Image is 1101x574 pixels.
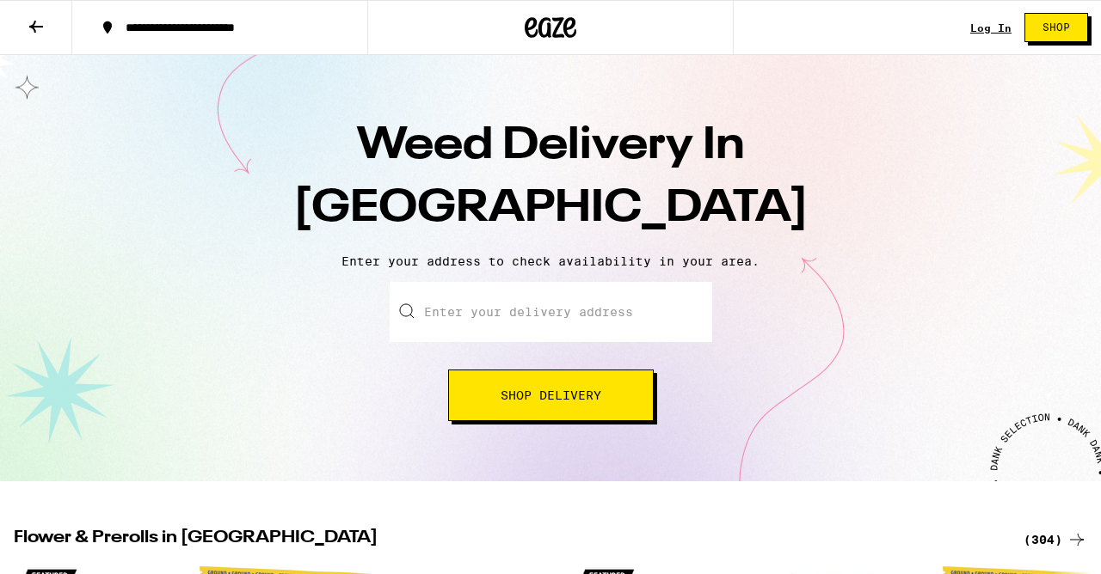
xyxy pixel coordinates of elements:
p: Enter your address to check availability in your area. [17,254,1084,268]
span: Shop Delivery [501,389,601,401]
button: Shop [1024,13,1088,42]
span: [GEOGRAPHIC_DATA] [293,186,809,231]
h2: Flower & Prerolls in [GEOGRAPHIC_DATA] [14,529,1003,550]
h1: Weed Delivery In [249,115,852,241]
a: Log In [970,22,1012,34]
a: (304) [1024,529,1087,550]
input: Enter your delivery address [390,282,712,342]
span: Shop [1043,22,1070,33]
a: Shop [1012,13,1101,42]
button: Shop Delivery [448,369,654,421]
